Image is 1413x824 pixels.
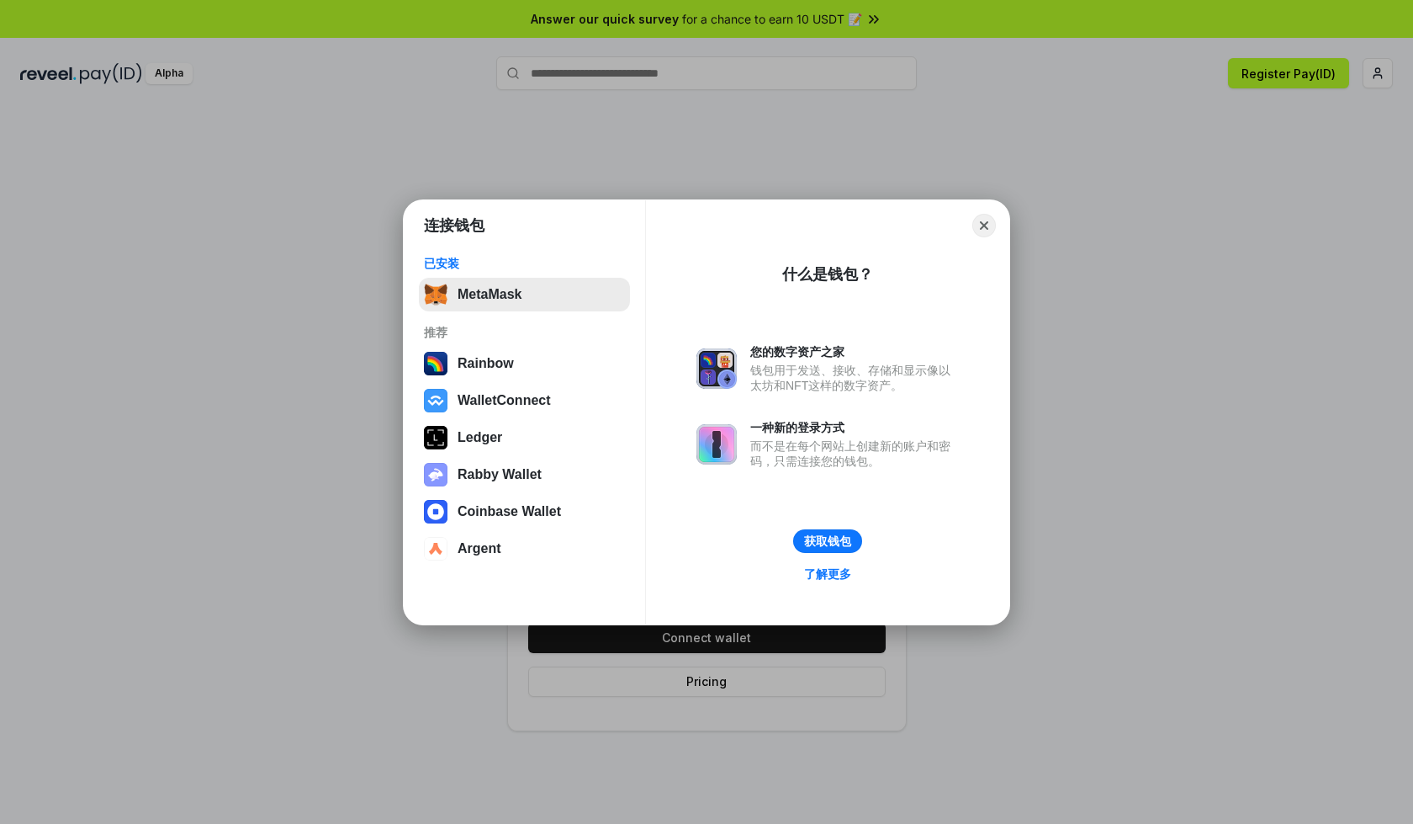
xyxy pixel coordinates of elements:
[419,278,630,311] button: MetaMask
[782,264,873,284] div: 什么是钱包？
[424,256,625,271] div: 已安装
[424,537,447,561] img: svg+xml,%3Csvg%20width%3D%2228%22%20height%3D%2228%22%20viewBox%3D%220%200%2028%2028%22%20fill%3D...
[419,421,630,455] button: Ledger
[794,563,861,585] a: 了解更多
[424,283,447,306] img: svg+xml,%3Csvg%20fill%3D%22none%22%20height%3D%2233%22%20viewBox%3D%220%200%2035%2033%22%20width%...
[458,541,501,556] div: Argent
[424,215,484,236] h1: 连接钱包
[458,467,542,482] div: Rabby Wallet
[804,534,851,549] div: 获取钱包
[419,347,630,380] button: Rainbow
[424,463,447,486] img: svg+xml,%3Csvg%20xmlns%3D%22http%3A%2F%2Fwww.w3.org%2F2000%2Fsvg%22%20fill%3D%22none%22%20viewBox...
[696,348,737,389] img: svg+xml,%3Csvg%20xmlns%3D%22http%3A%2F%2Fwww.w3.org%2F2000%2Fsvg%22%20fill%3D%22none%22%20viewBox...
[750,344,959,359] div: 您的数字资产之家
[419,495,630,529] button: Coinbase Wallet
[424,352,447,375] img: svg+xml,%3Csvg%20width%3D%22120%22%20height%3D%22120%22%20viewBox%3D%220%200%20120%20120%22%20fil...
[458,393,551,408] div: WalletConnect
[419,458,630,492] button: Rabby Wallet
[750,420,959,435] div: 一种新的登录方式
[424,426,447,449] img: svg+xml,%3Csvg%20xmlns%3D%22http%3A%2F%2Fwww.w3.org%2F2000%2Fsvg%22%20width%3D%2228%22%20height%3...
[424,325,625,340] div: 推荐
[458,504,561,519] div: Coinbase Wallet
[419,384,630,417] button: WalletConnect
[972,214,996,237] button: Close
[419,532,630,566] button: Argent
[804,566,851,582] div: 了解更多
[424,389,447,412] img: svg+xml,%3Csvg%20width%3D%2228%22%20height%3D%2228%22%20viewBox%3D%220%200%2028%2028%22%20fill%3D...
[424,500,447,524] img: svg+xml,%3Csvg%20width%3D%2228%22%20height%3D%2228%22%20viewBox%3D%220%200%2028%2028%22%20fill%3D...
[458,356,514,371] div: Rainbow
[458,430,502,445] div: Ledger
[696,424,737,465] img: svg+xml,%3Csvg%20xmlns%3D%22http%3A%2F%2Fwww.w3.org%2F2000%2Fsvg%22%20fill%3D%22none%22%20viewBox...
[750,363,959,393] div: 钱包用于发送、接收、存储和显示像以太坊和NFT这样的数字资产。
[750,439,959,469] div: 而不是在每个网站上创建新的账户和密码，只需连接您的钱包。
[793,529,862,553] button: 获取钱包
[458,287,521,302] div: MetaMask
